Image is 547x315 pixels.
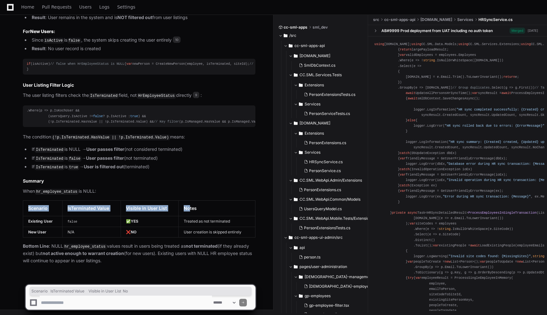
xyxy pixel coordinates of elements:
div: [DATE] [528,28,538,33]
svg: Directory [294,244,298,251]
li: : No user record is created [30,45,255,52]
button: pages/user-administration [289,262,373,272]
strong: User is filtered out [84,164,124,169]
span: pages/user-administration [300,264,347,269]
strong: not terminated [186,243,218,249]
span: else [408,118,416,122]
span: // Group duplicates [452,86,490,90]
button: api [289,243,373,253]
span: "HR sync rolled back due to errors: {ErrorMessage}" [445,124,544,128]
p: The user listing filters check the field, not directly : [23,92,255,99]
strong: User passes filter [86,146,124,152]
span: CC.SML.WebApi.Common/Models [300,197,360,202]
strong: NOT filtered out [117,15,152,20]
span: UsersQueryModel.cs [304,206,342,211]
td: User creation is skipped entirely [179,227,255,237]
strong: NO [131,230,136,234]
svg: Directory [294,177,298,184]
span: var [472,91,478,95]
button: Extensions [294,128,373,138]
p: When is NULL: [23,188,255,195]
button: [DOMAIN_NAME] [289,118,373,128]
span: using [412,42,421,46]
button: Services [294,147,373,157]
span: var [400,173,405,177]
button: CC.SML.WebApi.Common/Models [289,194,373,204]
h2: User Listing Filter Logic [23,82,255,88]
span: return [400,48,412,51]
button: CC.SML.WebApi.Admin/Extensions [289,175,373,185]
code: false [67,38,81,44]
button: PersonExtensionsTests.cs [301,90,369,99]
span: cc-sml-apps-ui-admin/src [294,235,343,240]
td: Treated as not terminated [179,216,255,227]
td: ✅ [121,216,179,227]
button: PersonService.cs [301,166,369,175]
span: var [410,222,415,225]
code: hr_employee_status [63,244,107,250]
svg: Directory [299,81,303,89]
span: var [408,260,413,264]
li: : User remains in the system and is from user listings [30,14,255,21]
button: CC.SML.WebApi.Mobile.Tests/Extensions [289,213,373,224]
p: : NULL values result in users being treated as (if they already exist) but (for new users). Exist... [23,243,255,265]
span: catch [400,151,410,155]
h2: Summary [23,178,255,184]
span: CC.SML.Services.Tests [300,72,342,77]
td: ❌ [121,227,179,237]
button: PersonExtensions.cs [296,185,369,194]
td: N/A [62,227,121,237]
strong: User passes filter [86,155,124,161]
span: Services [457,17,473,22]
svg: Directory [294,263,298,271]
div: AB#9999 Prod deployment from UAT including no auth token [381,28,493,33]
code: IsTerminated [35,164,64,170]
span: using [374,42,384,46]
button: [DOMAIN_NAME] [289,51,373,61]
span: Services [305,102,320,107]
svg: Directory [299,100,303,108]
span: using [458,42,468,46]
span: ProcessEmployeesInSingleTransaction [468,211,537,215]
span: PersonExtensionsTests.cs [309,92,355,97]
span: Logs [99,5,109,9]
svg: Directory [294,215,298,222]
span: CC.SML.WebApi.Admin/Extensions [300,178,362,183]
span: 9 [193,92,199,98]
button: PersonServiceTests.cs [301,109,369,118]
th: Visible in User List [121,200,179,216]
code: isActive [43,38,64,44]
th: IsTerminated Value [62,200,121,216]
svg: Directory [299,130,303,137]
span: 10 [173,37,181,43]
button: /src [279,30,363,41]
code: IsTerminated [35,156,64,162]
span: var [400,53,405,57]
code: (!p.IsTerminated.HasValue || !p.IsTerminated.Value) [51,135,170,140]
span: return [504,75,515,79]
span: HRSyncService.cs [309,159,343,164]
svg: Directory [294,196,298,203]
span: cc-sml-apps [284,25,307,30]
li: If is → (terminated) [30,163,255,171]
button: cc-sml-apps-api [284,41,368,51]
div: .Where(p => p.IsKochUser && (usersQuery.IsActive != ? p.IsActive : ) && (!p.IsTerminated.HasValue... [27,108,252,124]
span: await [408,97,418,100]
span: CC.SML.WebApi.Mobile.Tests/Extensions [300,216,373,221]
svg: Directory [289,234,293,241]
span: sml_dev [313,25,328,30]
span: true [130,114,138,118]
strong: Existing User [28,219,53,224]
span: PersonExtensionsTests.cs [304,225,350,231]
span: new [445,260,451,264]
span: await [470,244,480,247]
span: await [501,91,511,95]
svg: Directory [299,149,303,156]
span: HRSyncService.cs [478,17,513,22]
code: HrEmployeeStatus [137,93,176,99]
span: Extensions [305,83,324,88]
button: SmlDbContext.cs [296,61,369,70]
span: if [27,62,30,66]
button: person.ts [296,253,370,262]
li: Since is , the system skips creating the user entirely [30,37,255,44]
